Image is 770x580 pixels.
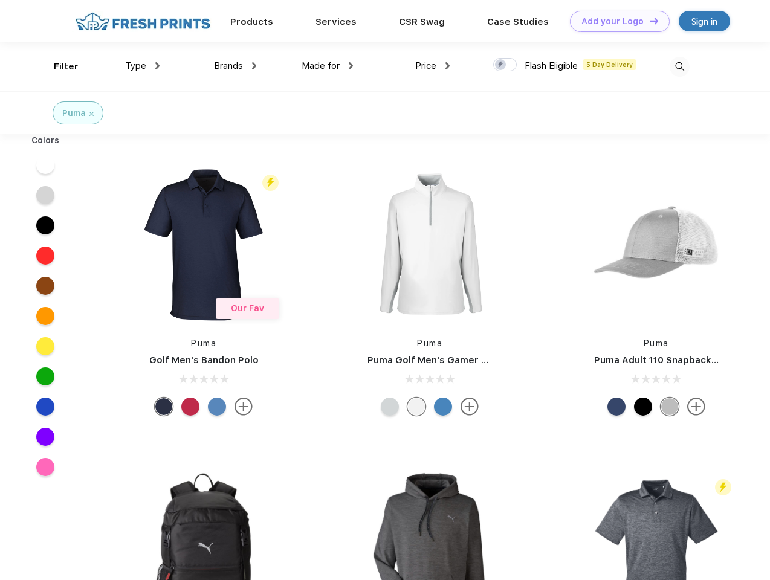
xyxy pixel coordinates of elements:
div: Bright White [407,398,425,416]
span: Type [125,60,146,71]
img: dropdown.png [349,62,353,69]
div: Sign in [691,14,717,28]
img: filter_cancel.svg [89,112,94,116]
div: Filter [54,60,79,74]
img: flash_active_toggle.svg [715,479,731,495]
div: Peacoat with Qut Shd [607,398,626,416]
img: func=resize&h=266 [576,164,737,325]
img: dropdown.png [445,62,450,69]
img: desktop_search.svg [670,57,690,77]
a: Products [230,16,273,27]
img: func=resize&h=266 [349,164,510,325]
img: DT [650,18,658,24]
a: Puma [417,338,442,348]
span: Brands [214,60,243,71]
div: Quarry with Brt Whit [661,398,679,416]
img: more.svg [235,398,253,416]
div: Bright Cobalt [434,398,452,416]
span: Flash Eligible [525,60,578,71]
img: fo%20logo%202.webp [72,11,214,32]
img: more.svg [461,398,479,416]
img: func=resize&h=266 [123,164,284,325]
a: Services [315,16,357,27]
div: Ski Patrol [181,398,199,416]
span: Price [415,60,436,71]
a: CSR Swag [399,16,445,27]
div: Puma [62,107,86,120]
span: 5 Day Delivery [583,59,636,70]
div: Add your Logo [581,16,644,27]
a: Sign in [679,11,730,31]
div: Colors [22,134,69,147]
img: more.svg [687,398,705,416]
div: High Rise [381,398,399,416]
img: flash_active_toggle.svg [262,175,279,191]
div: Pma Blk Pma Blk [634,398,652,416]
img: dropdown.png [155,62,160,69]
div: Navy Blazer [155,398,173,416]
a: Puma Golf Men's Gamer Golf Quarter-Zip [367,355,558,366]
a: Puma [644,338,669,348]
span: Made for [302,60,340,71]
div: Lake Blue [208,398,226,416]
a: Golf Men's Bandon Polo [149,355,259,366]
img: dropdown.png [252,62,256,69]
a: Puma [191,338,216,348]
span: Our Fav [231,303,264,313]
